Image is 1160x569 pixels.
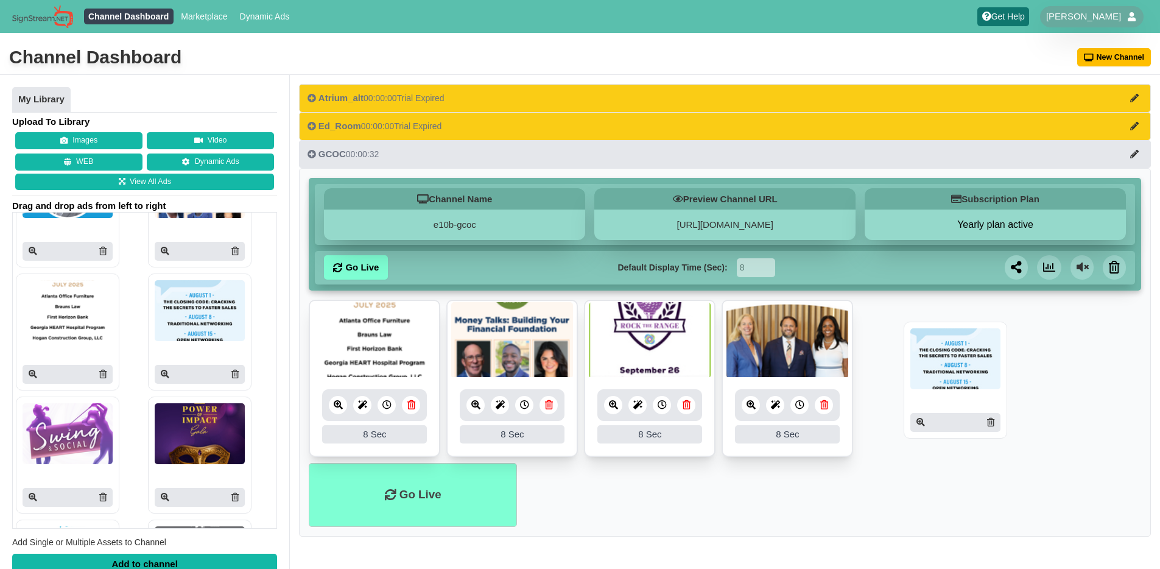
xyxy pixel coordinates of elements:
[1099,511,1160,569] iframe: Chat Widget
[1077,48,1151,66] button: New Channel
[977,7,1029,26] a: Get Help
[15,174,274,191] a: View All Ads
[597,425,702,444] div: 8 Sec
[9,45,181,69] div: Channel Dashboard
[177,9,232,24] a: Marketplace
[15,154,142,171] button: WEB
[84,9,174,24] a: Channel Dashboard
[308,148,379,160] div: 00:00:32
[147,154,274,171] a: Dynamic Ads
[155,403,245,464] img: P250x250 image processing20250724 1016204 9xiy4m
[15,132,142,149] button: Images
[12,5,73,29] img: Sign Stream.NET
[1046,10,1121,23] span: [PERSON_NAME]
[324,255,388,280] a: Go Live
[318,93,364,103] span: Atrium_alt
[314,302,435,378] img: 248.287 kb
[324,188,585,210] h5: Channel Name
[324,210,585,240] div: e10b-gcoc
[309,463,517,527] li: Go Live
[235,9,294,24] a: Dynamic Ads
[735,425,840,444] div: 8 Sec
[617,261,727,274] label: Default Display Time (Sec):
[677,219,773,230] a: [URL][DOMAIN_NAME]
[308,120,441,132] div: 00:00:00
[737,258,775,277] input: Seconds
[397,93,445,103] span: Trial Expired
[12,116,277,128] h4: Upload To Library
[12,537,166,547] span: Add Single or Multiple Assets to Channel
[12,87,71,113] a: My Library
[155,280,245,341] img: P250x250 image processing20250728 1016204 qjsmmy
[865,188,1126,210] h5: Subscription Plan
[12,200,277,212] span: Drag and drop ads from left to right
[726,302,848,378] img: 4.016 mb
[594,188,856,210] h5: Preview Channel URL
[589,302,711,378] img: 1940.774 kb
[865,219,1126,231] button: Yearly plan active
[23,403,113,464] img: P250x250 image processing20250728 1016204 17uitde
[322,425,427,444] div: 8 Sec
[394,121,441,131] span: Trial Expired
[318,121,361,131] span: Ed_Room
[308,92,445,104] div: 00:00:00
[299,140,1151,168] button: GCOC00:00:32
[23,280,113,341] img: P250x250 image processing20250804 518302 1ueshfh
[460,425,564,444] div: 8 Sec
[299,84,1151,112] button: Atrium_alt00:00:00Trial Expired
[910,328,1000,389] img: P250x250 image processing20250728 1016204 qjsmmy
[147,132,274,149] button: Video
[318,149,346,159] span: GCOC
[299,112,1151,140] button: Ed_Room00:00:00Trial Expired
[451,302,573,378] img: 1991.797 kb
